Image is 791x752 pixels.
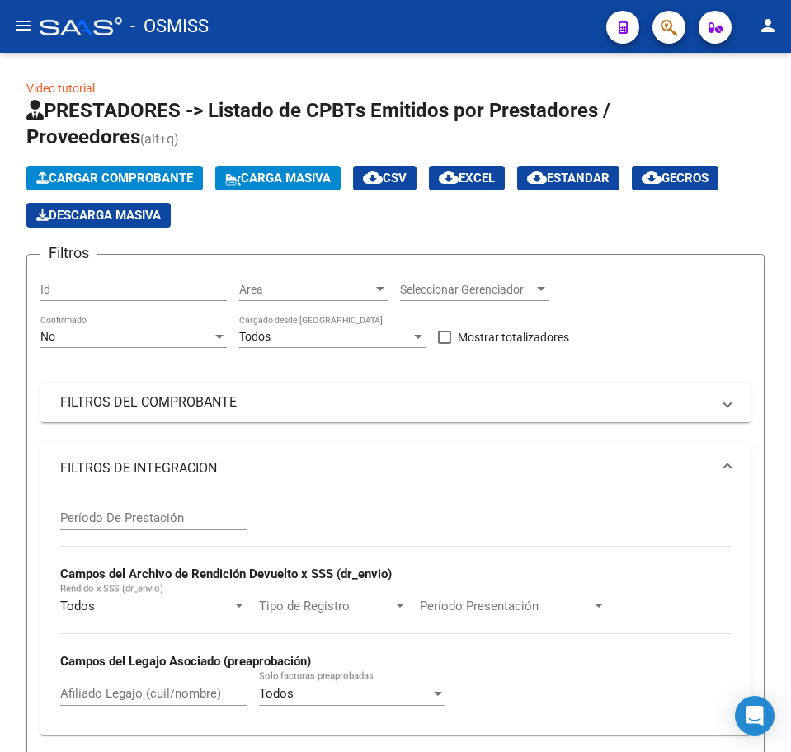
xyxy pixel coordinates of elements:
span: Todos [239,330,271,343]
mat-icon: cloud_download [439,167,459,187]
app-download-masive: Descarga masiva de comprobantes (adjuntos) [26,203,171,228]
button: Carga Masiva [215,166,341,190]
mat-panel-title: FILTROS DE INTEGRACION [60,459,711,477]
mat-icon: menu [13,16,33,35]
span: Todos [60,599,95,613]
span: Cargar Comprobante [36,171,193,186]
mat-icon: cloud_download [527,167,547,187]
span: Seleccionar Gerenciador [400,283,534,297]
button: Gecros [632,166,718,190]
span: Carga Masiva [225,171,331,186]
div: FILTROS DE INTEGRACION [40,495,751,735]
span: Gecros [642,171,709,186]
mat-icon: cloud_download [642,167,662,187]
mat-expansion-panel-header: FILTROS DE INTEGRACION [40,442,751,495]
strong: Campos del Legajo Asociado (preaprobación) [60,654,311,669]
mat-icon: cloud_download [363,167,383,187]
span: - OSMISS [130,8,209,45]
span: No [40,330,55,343]
span: Area [239,283,373,297]
span: PRESTADORES -> Listado de CPBTs Emitidos por Prestadores / Proveedores [26,99,610,148]
mat-icon: person [758,16,778,35]
span: Mostrar totalizadores [458,327,569,347]
button: Descarga Masiva [26,203,171,228]
mat-panel-title: FILTROS DEL COMPROBANTE [60,393,711,411]
strong: Campos del Archivo de Rendición Devuelto x SSS (dr_envio) [60,566,392,581]
span: Descarga Masiva [36,208,161,223]
button: Cargar Comprobante [26,166,203,190]
button: Estandar [517,166,619,190]
button: EXCEL [429,166,505,190]
mat-expansion-panel-header: FILTROS DEL COMPROBANTE [40,383,751,422]
h3: Filtros [40,242,97,265]
a: Video tutorial [26,82,95,95]
span: EXCEL [439,171,495,186]
button: CSV [353,166,417,190]
span: Tipo de Registro [259,599,393,613]
span: Todos [259,686,294,701]
span: (alt+q) [140,131,179,147]
span: CSV [363,171,407,186]
span: Estandar [527,171,610,186]
span: Período Presentación [420,599,591,613]
div: Open Intercom Messenger [735,696,775,736]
